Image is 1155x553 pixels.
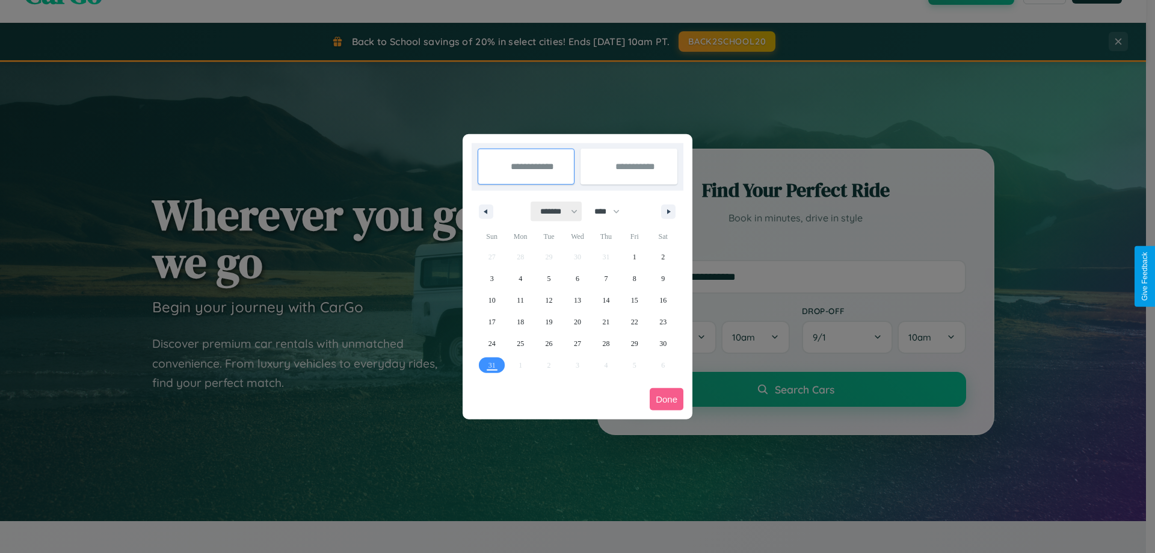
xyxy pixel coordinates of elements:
[1141,252,1149,301] div: Give Feedback
[563,227,591,246] span: Wed
[478,354,506,376] button: 31
[574,289,581,311] span: 13
[517,333,524,354] span: 25
[574,333,581,354] span: 27
[633,246,636,268] span: 1
[546,333,553,354] span: 26
[620,268,648,289] button: 8
[592,311,620,333] button: 21
[563,268,591,289] button: 6
[547,268,551,289] span: 5
[563,333,591,354] button: 27
[631,333,638,354] span: 29
[478,311,506,333] button: 17
[535,268,563,289] button: 5
[563,289,591,311] button: 13
[519,268,522,289] span: 4
[517,289,524,311] span: 11
[506,333,534,354] button: 25
[602,333,609,354] span: 28
[620,227,648,246] span: Fri
[478,268,506,289] button: 3
[659,333,667,354] span: 30
[506,268,534,289] button: 4
[478,289,506,311] button: 10
[506,289,534,311] button: 11
[488,354,496,376] span: 31
[517,311,524,333] span: 18
[649,333,677,354] button: 30
[535,333,563,354] button: 26
[592,268,620,289] button: 7
[488,289,496,311] span: 10
[620,246,648,268] button: 1
[592,289,620,311] button: 14
[649,227,677,246] span: Sat
[620,333,648,354] button: 29
[620,289,648,311] button: 15
[592,333,620,354] button: 28
[574,311,581,333] span: 20
[633,268,636,289] span: 8
[535,289,563,311] button: 12
[602,311,609,333] span: 21
[535,227,563,246] span: Tue
[490,268,494,289] span: 3
[661,246,665,268] span: 2
[650,388,683,410] button: Done
[631,289,638,311] span: 15
[604,268,608,289] span: 7
[478,333,506,354] button: 24
[602,289,609,311] span: 14
[649,311,677,333] button: 23
[576,268,579,289] span: 6
[659,289,667,311] span: 16
[546,311,553,333] span: 19
[661,268,665,289] span: 9
[488,311,496,333] span: 17
[659,311,667,333] span: 23
[506,311,534,333] button: 18
[649,246,677,268] button: 2
[478,227,506,246] span: Sun
[535,311,563,333] button: 19
[631,311,638,333] span: 22
[563,311,591,333] button: 20
[649,268,677,289] button: 9
[488,333,496,354] span: 24
[546,289,553,311] span: 12
[620,311,648,333] button: 22
[506,227,534,246] span: Mon
[649,289,677,311] button: 16
[592,227,620,246] span: Thu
